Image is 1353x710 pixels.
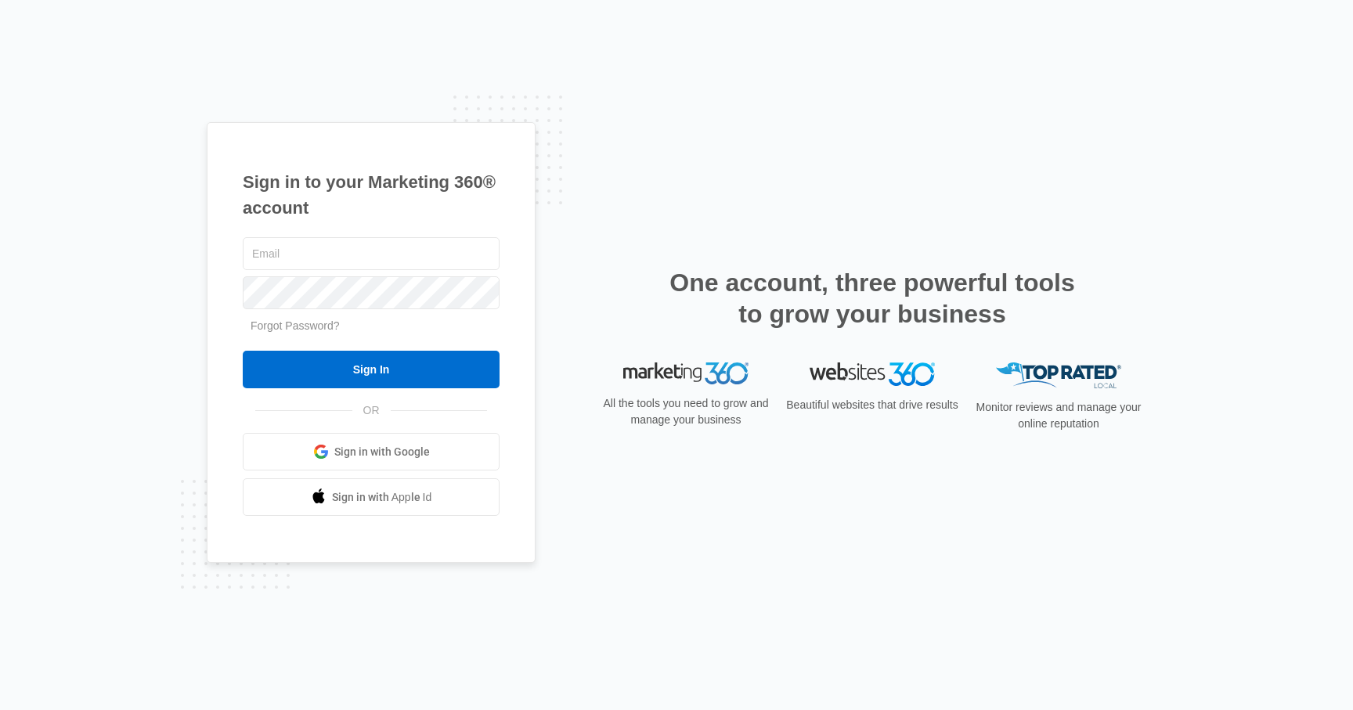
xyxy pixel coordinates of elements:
a: Forgot Password? [251,319,340,332]
p: Beautiful websites that drive results [785,397,960,413]
img: Top Rated Local [996,362,1121,388]
input: Email [243,237,500,270]
p: All the tools you need to grow and manage your business [598,395,774,428]
input: Sign In [243,351,500,388]
span: Sign in with Apple Id [332,489,432,506]
a: Sign in with Google [243,433,500,470]
span: OR [352,402,391,419]
img: Marketing 360 [623,362,749,384]
span: Sign in with Google [334,444,430,460]
a: Sign in with Apple Id [243,478,500,516]
img: Websites 360 [810,362,935,385]
h2: One account, three powerful tools to grow your business [665,267,1080,330]
p: Monitor reviews and manage your online reputation [971,399,1146,432]
h1: Sign in to your Marketing 360® account [243,169,500,221]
